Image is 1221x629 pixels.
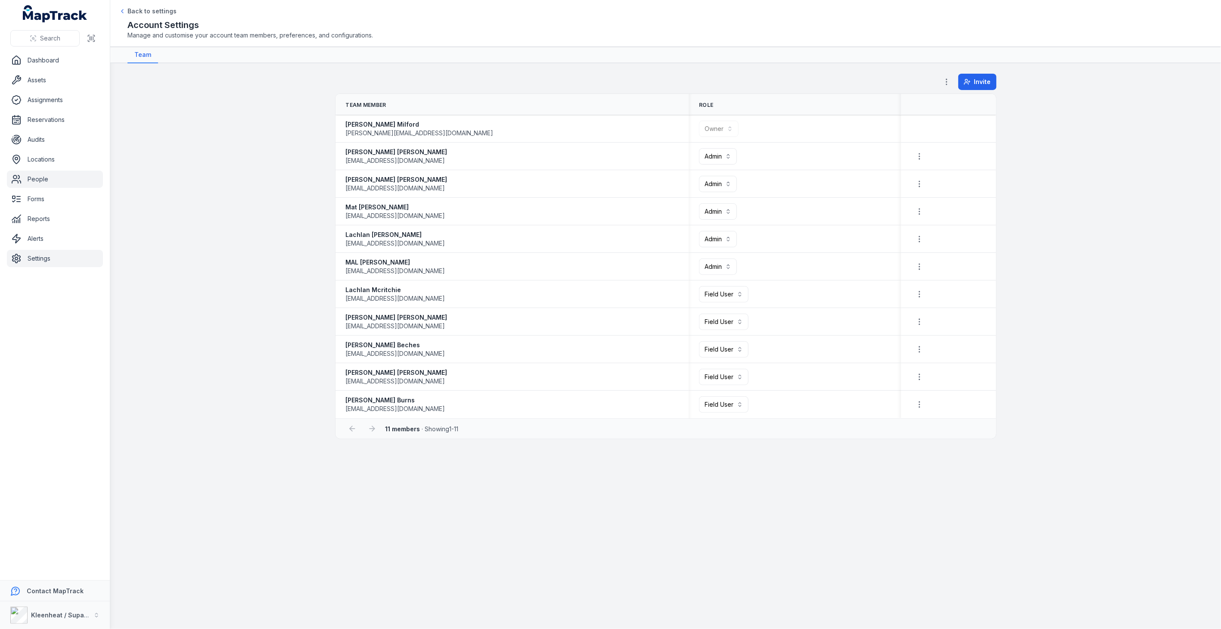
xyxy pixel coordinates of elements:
[127,47,158,63] a: Team
[385,425,459,433] span: · Showing 1 - 11
[7,230,103,247] a: Alerts
[346,212,445,220] span: [EMAIL_ADDRESS][DOMAIN_NAME]
[699,369,749,385] button: Field User
[127,7,177,16] span: Back to settings
[7,131,103,148] a: Audits
[346,294,445,303] span: [EMAIL_ADDRESS][DOMAIN_NAME]
[699,396,749,413] button: Field User
[346,120,494,129] strong: [PERSON_NAME] Milford
[974,78,991,86] span: Invite
[127,31,1204,40] span: Manage and customise your account team members, preferences, and configurations.
[31,611,95,619] strong: Kleenheat / Supagas
[346,102,386,109] span: Team Member
[7,111,103,128] a: Reservations
[27,587,84,595] strong: Contact MapTrack
[119,7,177,16] a: Back to settings
[346,368,447,377] strong: [PERSON_NAME] [PERSON_NAME]
[346,349,445,358] span: [EMAIL_ADDRESS][DOMAIN_NAME]
[10,30,80,47] button: Search
[699,148,737,165] button: Admin
[346,148,447,156] strong: [PERSON_NAME] [PERSON_NAME]
[7,151,103,168] a: Locations
[7,72,103,89] a: Assets
[7,250,103,267] a: Settings
[699,286,749,302] button: Field User
[699,231,737,247] button: Admin
[7,210,103,227] a: Reports
[346,203,445,212] strong: Mat [PERSON_NAME]
[699,258,737,275] button: Admin
[385,425,420,433] strong: 11 members
[7,190,103,208] a: Forms
[7,52,103,69] a: Dashboard
[346,341,445,349] strong: [PERSON_NAME] Beches
[346,230,445,239] strong: Lachlan [PERSON_NAME]
[699,102,713,109] span: Role
[699,314,749,330] button: Field User
[699,341,749,358] button: Field User
[23,5,87,22] a: MapTrack
[958,74,997,90] button: Invite
[346,156,445,165] span: [EMAIL_ADDRESS][DOMAIN_NAME]
[699,176,737,192] button: Admin
[7,91,103,109] a: Assignments
[346,184,445,193] span: [EMAIL_ADDRESS][DOMAIN_NAME]
[7,171,103,188] a: People
[699,203,737,220] button: Admin
[346,286,445,294] strong: Lachlan Mcritchie
[40,34,60,43] span: Search
[346,377,445,386] span: [EMAIL_ADDRESS][DOMAIN_NAME]
[346,322,445,330] span: [EMAIL_ADDRESS][DOMAIN_NAME]
[346,175,447,184] strong: [PERSON_NAME] [PERSON_NAME]
[127,19,1204,31] h2: Account Settings
[346,267,445,275] span: [EMAIL_ADDRESS][DOMAIN_NAME]
[346,129,494,137] span: [PERSON_NAME][EMAIL_ADDRESS][DOMAIN_NAME]
[346,405,445,413] span: [EMAIL_ADDRESS][DOMAIN_NAME]
[346,239,445,248] span: [EMAIL_ADDRESS][DOMAIN_NAME]
[346,313,447,322] strong: [PERSON_NAME] [PERSON_NAME]
[346,396,445,405] strong: [PERSON_NAME] Burns
[346,258,445,267] strong: MAL [PERSON_NAME]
